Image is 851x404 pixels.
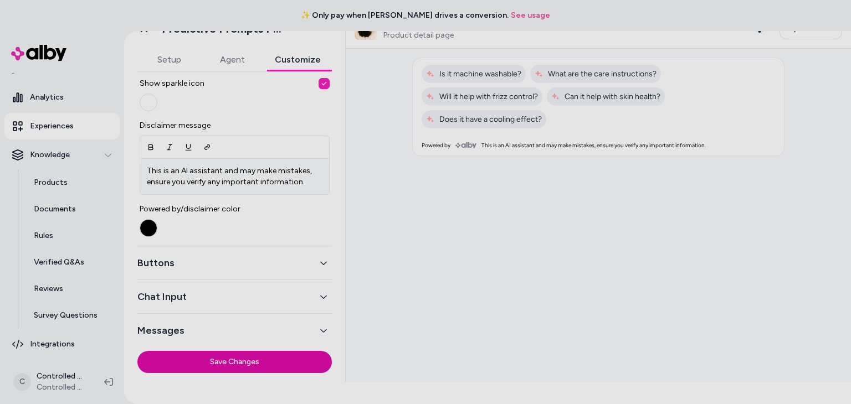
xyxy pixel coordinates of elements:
a: Integrations [4,331,120,358]
span: Controlled Chaos [37,382,86,393]
span: Show sparkle icon [140,78,330,89]
p: Reviews [34,283,63,294]
button: Save Changes [137,351,332,373]
p: Products [34,177,68,188]
a: Analytics [4,84,120,111]
a: See usage [511,10,550,21]
img: alby Logo [11,45,66,61]
p: Verified Q&As [34,257,84,268]
button: Setup [137,49,201,71]
button: Bold (Ctrl+B) [141,137,160,157]
a: Experiences [4,113,120,139]
span: ✨ Only pay when [PERSON_NAME] drives a conversion. [301,10,509,21]
a: Reviews [23,276,120,302]
span: C [13,373,31,391]
p: Rules [34,230,53,241]
div: Disclaimer message [140,120,330,195]
button: Underline (Ctrl+I) [179,137,198,157]
p: Controlled Chaos Shopify [37,371,86,382]
p: This is an AI assistant and may make mistakes, ensure you verify any important information. [147,165,322,188]
p: Analytics [30,92,64,103]
p: Experiences [30,121,74,132]
button: Agent [201,49,264,71]
button: Buttons [137,255,332,271]
p: Integrations [30,339,75,350]
p: Documents [34,204,76,215]
button: Italic (Ctrl+U) [160,137,179,157]
a: Rules [23,222,120,249]
button: Chat Input [137,289,332,304]
p: Survey Questions [34,310,98,321]
a: Verified Q&As [23,249,120,276]
button: Messages [137,323,332,338]
p: Knowledge [30,149,70,160]
a: Survey Questions [23,302,120,329]
span: Product detail page [383,30,454,40]
a: Products [23,169,120,196]
a: Documents [23,196,120,222]
button: Customize [264,49,332,71]
button: CControlled Chaos ShopifyControlled Chaos [7,364,95,400]
button: Link [198,137,217,157]
button: Powered by/disclaimer color [140,219,157,237]
button: Knowledge [4,142,120,168]
span: Powered by/disclaimer color [140,204,330,215]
